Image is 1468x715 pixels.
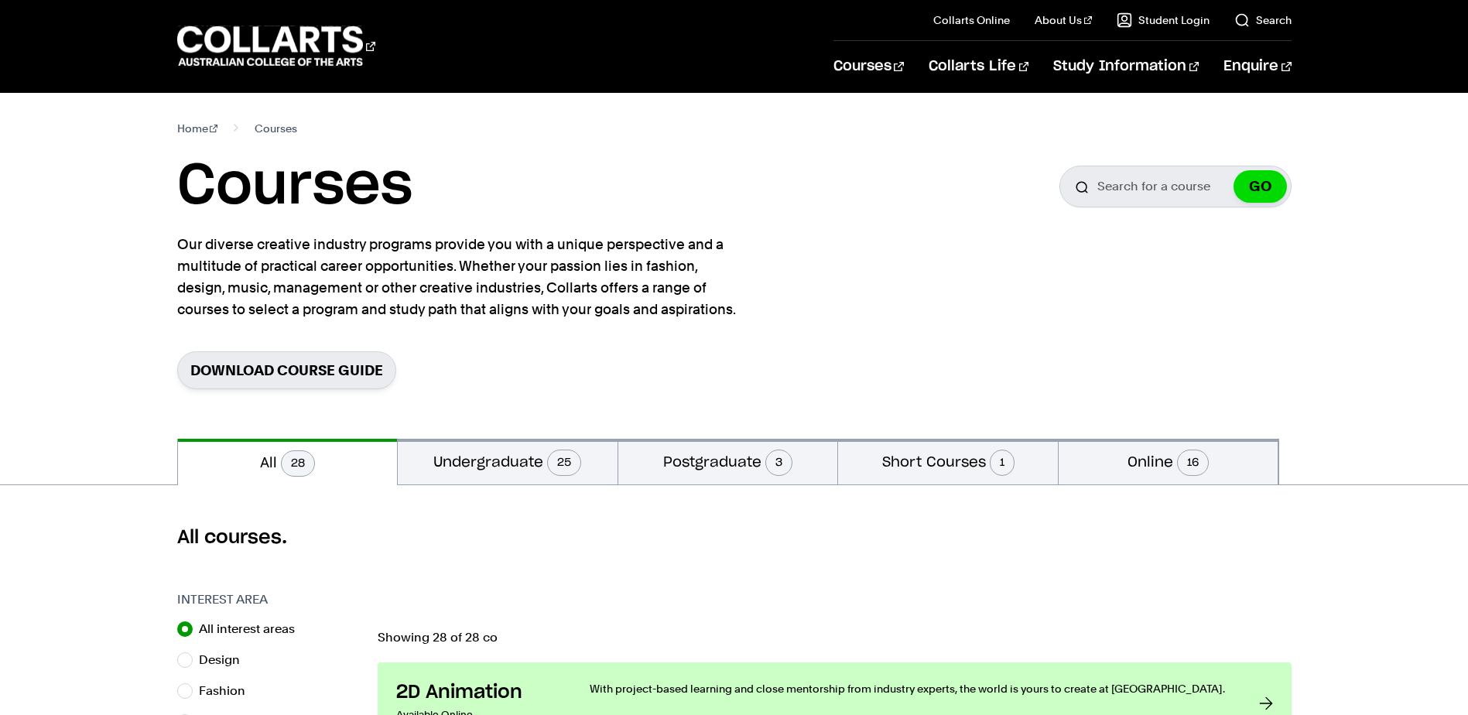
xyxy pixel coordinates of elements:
[618,439,838,484] button: Postgraduate3
[199,649,252,671] label: Design
[838,439,1058,484] button: Short Courses1
[177,24,375,68] div: Go to homepage
[177,118,218,139] a: Home
[547,450,581,476] span: 25
[199,680,258,702] label: Fashion
[378,631,1292,644] p: Showing 28 of 28 co
[1234,12,1292,28] a: Search
[1035,12,1092,28] a: About Us
[590,681,1228,696] p: With project-based learning and close mentorship from industry experts, the world is yours to cre...
[396,681,559,704] h3: 2D Animation
[1177,450,1209,476] span: 16
[929,41,1028,92] a: Collarts Life
[177,152,412,221] h1: Courses
[177,525,1292,550] h2: All courses.
[1053,41,1199,92] a: Study Information
[281,450,315,477] span: 28
[177,590,362,609] h3: Interest Area
[1059,439,1278,484] button: Online16
[765,450,792,476] span: 3
[177,234,742,320] p: Our diverse creative industry programs provide you with a unique perspective and a multitude of p...
[398,439,618,484] button: Undergraduate25
[1117,12,1210,28] a: Student Login
[933,12,1010,28] a: Collarts Online
[1223,41,1291,92] a: Enquire
[177,351,396,389] a: Download Course Guide
[178,439,398,485] button: All28
[199,618,307,640] label: All interest areas
[255,118,297,139] span: Courses
[1059,166,1292,207] input: Search for a course
[833,41,904,92] a: Courses
[990,450,1015,476] span: 1
[1234,170,1287,203] button: GO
